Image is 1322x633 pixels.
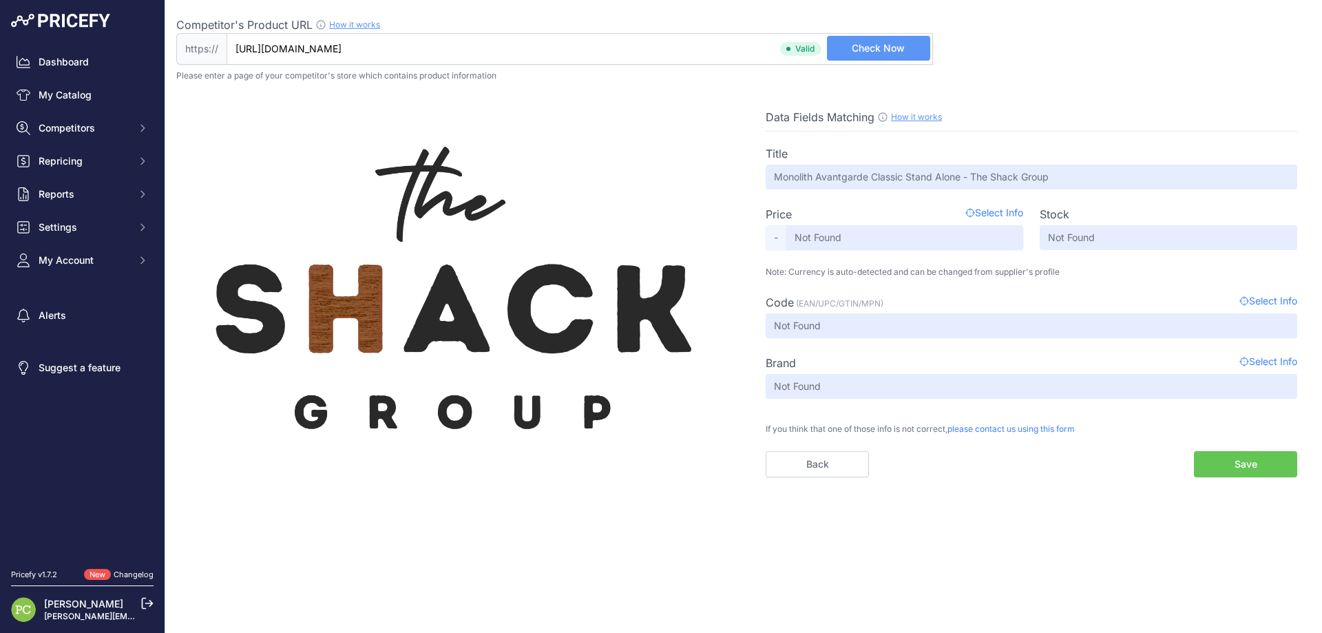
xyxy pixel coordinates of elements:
span: Settings [39,220,129,234]
label: Stock [1040,206,1069,222]
label: Title [766,145,788,162]
span: Competitors [39,121,129,135]
span: Reports [39,187,129,201]
a: My Catalog [11,83,154,107]
span: Select Info [1239,355,1297,371]
span: please contact us using this form [947,424,1075,434]
span: Select Info [1239,294,1297,311]
span: Competitor's Product URL [176,18,313,32]
label: Brand [766,355,796,371]
a: [PERSON_NAME] [44,598,123,610]
a: Alerts [11,303,154,328]
span: (EAN/UPC/GTIN/MPN) [796,298,883,309]
a: How it works [891,112,942,122]
span: https:// [176,33,227,65]
input: - [1040,225,1297,250]
a: Back [766,451,869,477]
a: Dashboard [11,50,154,74]
div: Pricefy v1.7.2 [11,569,57,581]
a: [PERSON_NAME][EMAIL_ADDRESS][DOMAIN_NAME] [44,611,256,621]
button: Repricing [11,149,154,174]
img: Pricefy Logo [11,14,110,28]
input: - [766,313,1297,338]
span: - [766,225,786,250]
input: - [786,225,1023,250]
span: Check Now [852,41,905,55]
button: Competitors [11,116,154,141]
button: Save [1194,451,1297,477]
a: Suggest a feature [11,355,154,380]
span: Data Fields Matching [766,110,874,124]
span: My Account [39,253,129,267]
button: Settings [11,215,154,240]
input: - [766,165,1297,189]
span: Repricing [39,154,129,168]
p: Note: Currency is auto-detected and can be changed from supplier's profile [766,267,1297,278]
input: - [766,374,1297,399]
button: My Account [11,248,154,273]
span: New [84,569,111,581]
label: Price [766,206,792,222]
p: If you think that one of those info is not correct, [766,415,1297,435]
nav: Sidebar [11,50,154,552]
button: Check Now [827,36,930,61]
p: Please enter a page of your competitor's store which contains product information [176,70,1311,81]
a: Changelog [114,570,154,579]
input: www.shack-group.co.uk/product [227,33,933,65]
span: Select Info [965,206,1023,222]
button: Reports [11,182,154,207]
a: How it works [329,19,380,30]
span: Code [766,295,794,309]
